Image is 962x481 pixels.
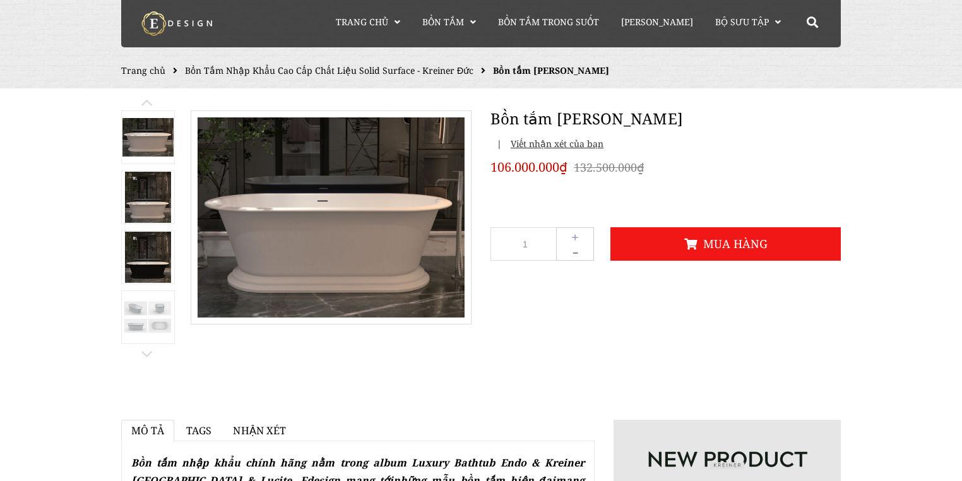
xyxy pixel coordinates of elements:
[185,64,473,76] a: Bồn Tắm Nhập Khẩu Cao Cấp Chất Liệu Solid Surface - Kreiner Đức
[125,232,170,283] img: Bồn tắm Teramo Kreiner
[504,138,603,150] span: Viết nhận xét của bạn
[621,16,693,28] span: [PERSON_NAME]
[574,160,644,175] del: 132.500.000₫
[497,138,502,150] span: |
[122,118,174,157] img: Bồn tắm Teramo Kreiner
[490,158,567,177] span: 106.000.000₫
[490,107,841,130] h1: Bồn tắm [PERSON_NAME]
[125,172,170,223] img: Bồn tắm Teramo Kreiner
[498,16,599,28] span: Bồn Tắm Trong Suốt
[233,424,286,437] span: Nhận xét
[422,16,464,28] span: Bồn Tắm
[186,424,212,437] span: Tags
[131,424,164,437] span: Mô tả
[556,242,594,261] button: -
[122,298,174,336] img: Bồn tắm Teramo Kreiner
[556,227,594,246] button: +
[715,16,769,28] span: Bộ Sưu Tập
[121,64,165,76] a: Trang chủ
[493,64,609,76] span: Bồn tắm [PERSON_NAME]
[610,227,841,261] button: Mua hàng
[336,16,388,28] span: Trang chủ
[131,11,225,36] img: logo Kreiner Germany - Edesign Interior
